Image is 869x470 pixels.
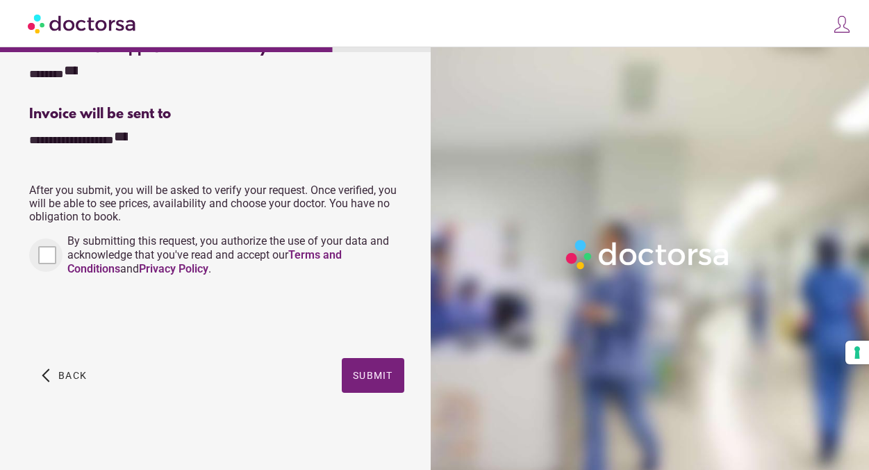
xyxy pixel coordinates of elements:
[58,370,87,381] span: Back
[139,262,208,275] a: Privacy Policy
[832,15,852,34] img: icons8-customer-100.png
[29,106,404,122] div: Invoice will be sent to
[67,234,389,275] span: By submitting this request, you authorize the use of your data and acknowledge that you've read a...
[845,341,869,364] button: Your consent preferences for tracking technologies
[353,370,393,381] span: Submit
[28,8,138,39] img: Doctorsa.com
[342,358,404,393] button: Submit
[561,235,735,274] img: Logo-Doctorsa-trans-White-partial-flat.png
[29,184,404,223] p: After you submit, you will be asked to verify your request. Once verified, you will be able to se...
[36,358,92,393] button: arrow_back_ios Back
[29,290,240,344] iframe: reCAPTCHA
[67,248,342,275] a: Terms and Conditions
